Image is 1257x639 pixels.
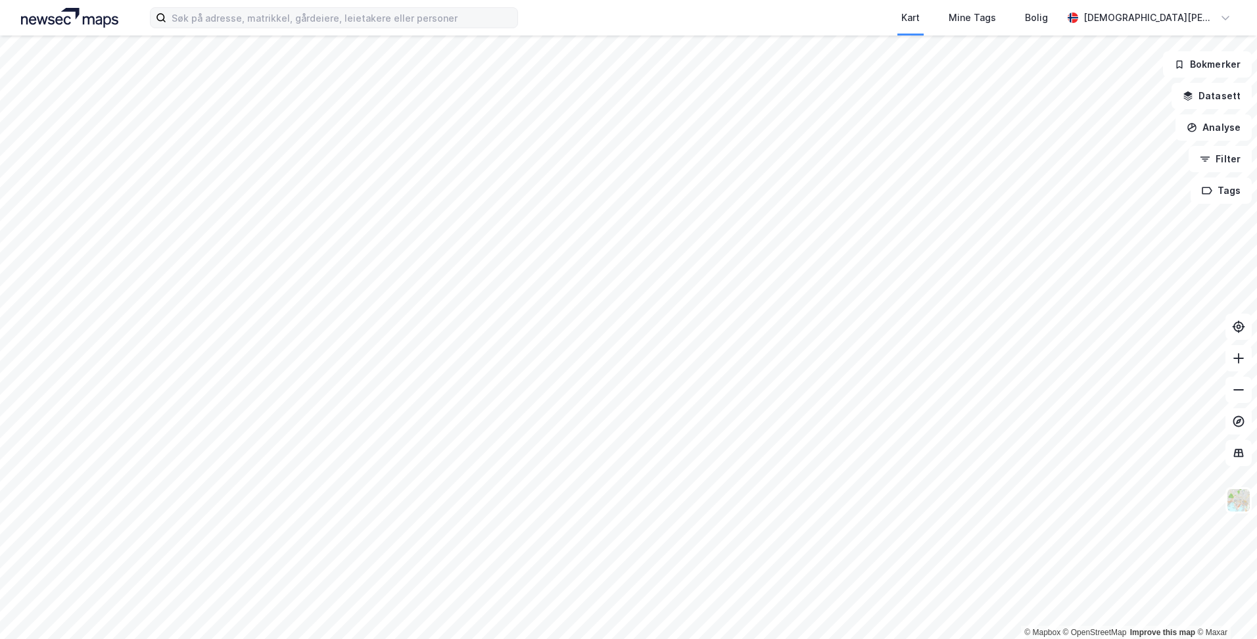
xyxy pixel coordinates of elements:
[1083,10,1215,26] div: [DEMOGRAPHIC_DATA][PERSON_NAME]
[901,10,920,26] div: Kart
[1191,576,1257,639] iframe: Chat Widget
[166,8,517,28] input: Søk på adresse, matrikkel, gårdeiere, leietakere eller personer
[949,10,996,26] div: Mine Tags
[1191,576,1257,639] div: Kontrollprogram for chat
[21,8,118,28] img: logo.a4113a55bc3d86da70a041830d287a7e.svg
[1025,10,1048,26] div: Bolig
